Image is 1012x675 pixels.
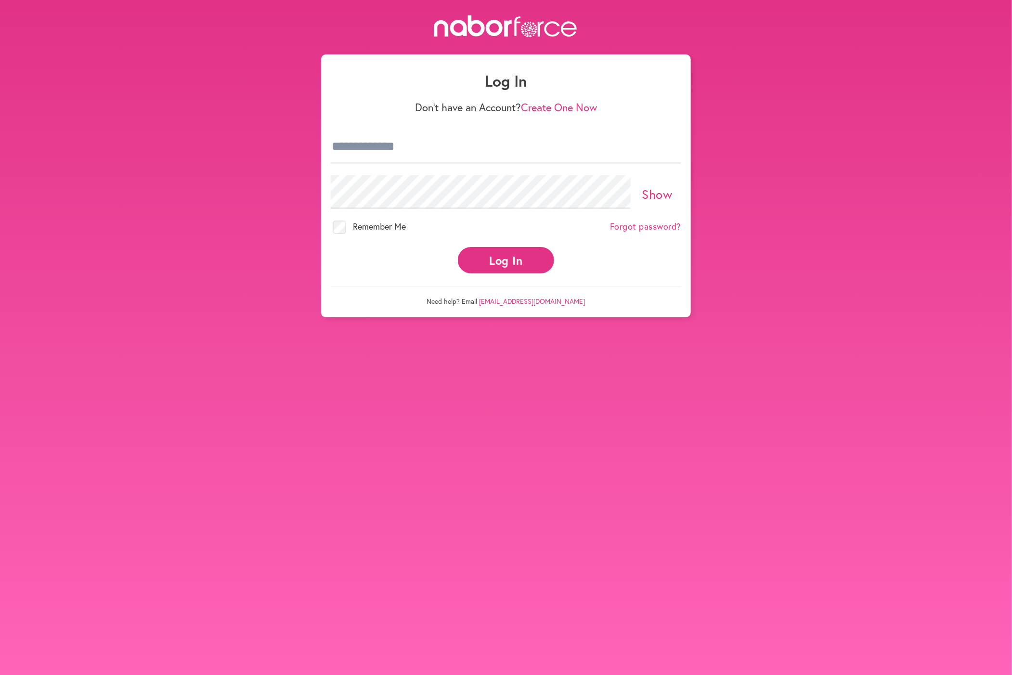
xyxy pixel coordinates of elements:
span: Remember Me [353,221,406,232]
a: Create One Now [521,100,597,114]
a: Show [642,186,672,202]
a: Forgot password? [610,221,681,232]
a: [EMAIL_ADDRESS][DOMAIN_NAME] [480,297,585,306]
h1: Log In [331,72,681,90]
p: Need help? Email [331,286,681,306]
button: Log In [458,247,554,273]
p: Don't have an Account? [331,101,681,114]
